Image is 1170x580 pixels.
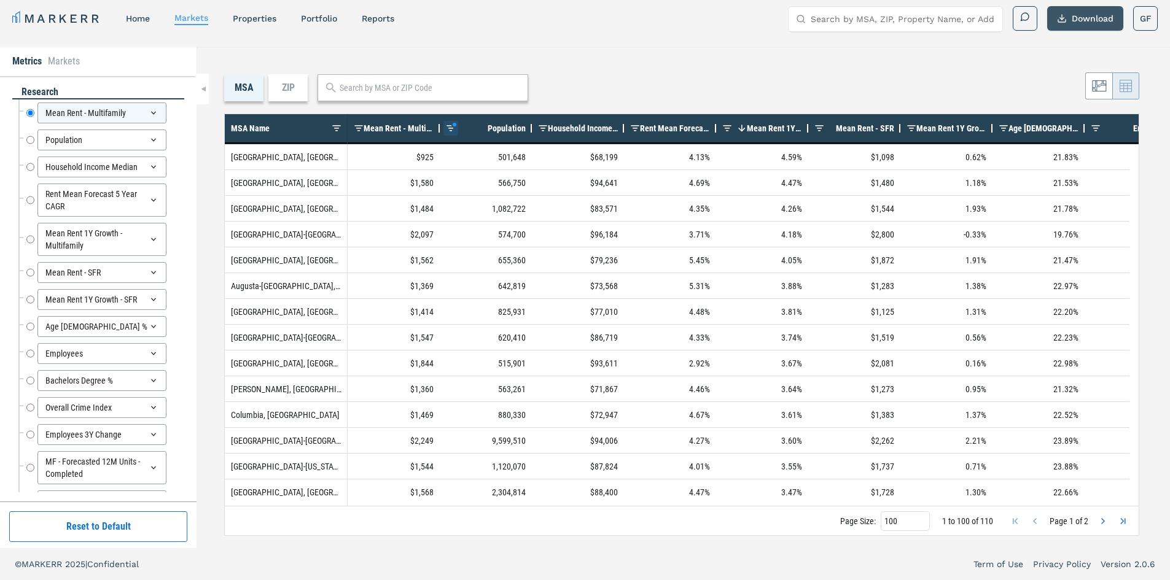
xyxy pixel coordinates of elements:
[685,176,770,210] div: Forecasted mean compounded annual rent growth (CAGR) over the next 60 months.
[340,82,521,95] input: Search by MSA or ZIP Code
[1069,516,1074,526] span: 1
[900,402,993,427] div: 1.37%
[624,325,716,350] div: 4.33%
[993,454,1085,479] div: 23.88%
[808,325,900,350] div: $1,519
[716,273,808,298] div: 3.88%
[993,428,1085,453] div: 23.89%
[440,376,532,401] div: 563,261
[532,299,624,324] div: $77,010
[348,428,440,453] div: $2,249
[440,222,532,247] div: 574,700
[836,123,894,133] span: Mean Rent - SFR
[440,196,532,221] div: 1,082,722
[1008,123,1078,133] span: Age [DEMOGRAPHIC_DATA] %
[808,454,900,479] div: $1,737
[532,350,624,376] div: $93,611
[716,299,808,324] div: 3.81%
[225,454,348,479] div: [GEOGRAPHIC_DATA]-[US_STATE], [GEOGRAPHIC_DATA]
[225,325,348,350] div: [GEOGRAPHIC_DATA]-[GEOGRAPHIC_DATA], [GEOGRAPHIC_DATA]
[1133,6,1158,31] button: GF
[362,14,394,23] a: reports
[440,325,532,350] div: 620,410
[808,222,900,247] div: $2,800
[1030,516,1040,526] div: Previous Page
[980,516,993,526] span: 110
[348,350,440,376] div: $1,844
[993,196,1085,221] div: 21.78%
[1075,516,1082,526] span: of
[685,153,770,172] div: Rent Mean Forecast 5 Year CAGR
[957,516,970,526] span: 100
[225,170,348,195] div: [GEOGRAPHIC_DATA], [GEOGRAPHIC_DATA]
[624,144,716,169] div: 4.13%
[348,376,440,401] div: $1,360
[15,559,21,569] span: ©
[916,123,986,133] span: Mean Rent 1Y Growth - SFR
[37,316,166,337] div: Age [DEMOGRAPHIC_DATA] %
[301,14,337,23] a: Portfolio
[624,247,716,273] div: 5.45%
[9,511,187,542] button: Reset to Default
[233,14,276,23] a: properties
[716,247,808,273] div: 4.05%
[972,516,978,526] span: of
[900,222,993,247] div: -0.33%
[900,196,993,221] div: 1.93%
[716,479,808,505] div: 3.47%
[48,54,80,69] li: Markets
[440,350,532,376] div: 515,901
[488,123,526,133] span: Population
[37,343,166,364] div: Employees
[37,370,166,391] div: Bachelors Degree %
[348,299,440,324] div: $1,414
[440,247,532,273] div: 655,360
[716,325,808,350] div: 3.74%
[348,196,440,221] div: $1,484
[624,479,716,505] div: 4.47%
[37,102,166,123] div: Mean Rent - Multifamily
[37,289,166,310] div: Mean Rent 1Y Growth - SFR
[716,428,808,453] div: 3.60%
[440,170,532,195] div: 566,750
[640,123,710,133] span: Rent Mean Forecast 5 Year CAGR
[440,273,532,298] div: 642,819
[348,325,440,350] div: $1,547
[1033,558,1091,570] a: Privacy Policy
[532,376,624,401] div: $71,867
[532,222,624,247] div: $96,184
[348,402,440,427] div: $1,469
[900,299,993,324] div: 1.31%
[624,222,716,247] div: 3.71%
[268,74,308,101] div: ZIP
[716,454,808,479] div: 3.55%
[900,273,993,298] div: 1.38%
[884,516,915,526] div: 100
[348,144,440,169] div: $925
[900,170,993,195] div: 1.18%
[624,196,716,221] div: 4.35%
[225,376,348,401] div: [PERSON_NAME], [GEOGRAPHIC_DATA]
[808,273,900,298] div: $1,283
[87,559,139,569] span: Confidential
[993,402,1085,427] div: 22.52%
[900,144,993,169] div: 0.62%
[900,325,993,350] div: 0.56%
[37,157,166,177] div: Household Income Median
[624,428,716,453] div: 4.27%
[942,516,946,526] span: 1
[624,454,716,479] div: 4.01%
[659,153,679,172] img: RealRent Forecast
[225,222,348,247] div: [GEOGRAPHIC_DATA]-[GEOGRAPHIC_DATA], [GEOGRAPHIC_DATA]
[348,170,440,195] div: $1,580
[808,350,900,376] div: $2,081
[225,247,348,273] div: [GEOGRAPHIC_DATA], [GEOGRAPHIC_DATA]
[993,350,1085,376] div: 22.98%
[808,170,900,195] div: $1,480
[532,454,624,479] div: $87,824
[624,376,716,401] div: 4.46%
[900,428,993,453] div: 2.21%
[900,247,993,273] div: 1.91%
[231,123,270,133] span: MSA Name
[716,222,808,247] div: 4.18%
